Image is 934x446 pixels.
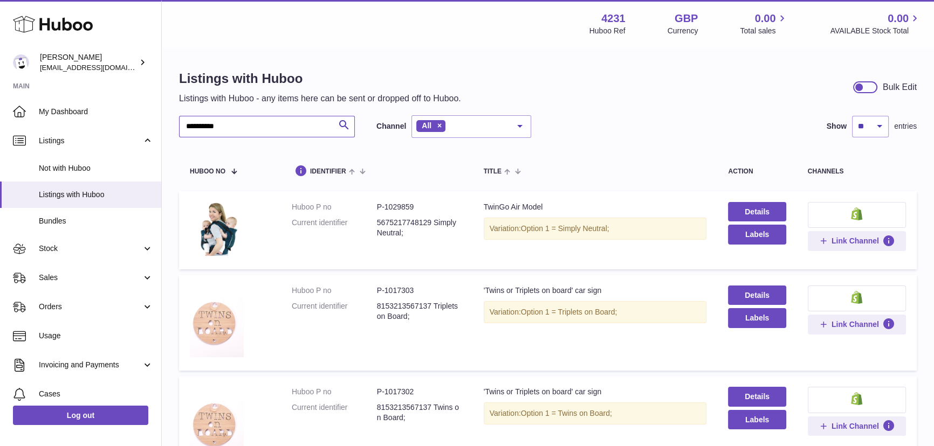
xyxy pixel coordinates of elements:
[39,190,153,200] span: Listings with Huboo
[484,301,707,323] div: Variation:
[292,387,377,397] dt: Huboo P no
[484,202,707,212] div: TwinGo Air Model
[484,218,707,240] div: Variation:
[808,416,906,436] button: Link Channel
[190,168,225,175] span: Huboo no
[377,285,462,296] dd: P-1017303
[521,409,612,417] span: Option 1 = Twins on Board;
[589,26,626,36] div: Huboo Ref
[292,218,377,238] dt: Current identifier
[377,387,462,397] dd: P-1017302
[292,285,377,296] dt: Huboo P no
[377,202,462,212] dd: P-1029859
[755,11,776,26] span: 0.00
[190,285,244,357] img: 'Twins or Triplets on board' car sign
[39,302,142,312] span: Orders
[39,163,153,173] span: Not with Huboo
[728,387,786,406] a: Details
[728,308,786,327] button: Labels
[808,231,906,250] button: Link Channel
[830,26,921,36] span: AVAILABLE Stock Total
[484,387,707,397] div: 'Twins or Triplets on board' car sign
[740,11,788,36] a: 0.00 Total sales
[484,402,707,424] div: Variation:
[728,410,786,429] button: Labels
[827,121,847,131] label: Show
[851,207,862,220] img: shopify-small.png
[668,26,698,36] div: Currency
[39,243,142,254] span: Stock
[832,319,879,329] span: Link Channel
[292,202,377,212] dt: Huboo P no
[728,225,786,244] button: Labels
[377,301,462,322] dd: 8153213567137 Triplets on Board;
[601,11,626,26] strong: 4231
[521,224,609,233] span: Option 1 = Simply Neutral;
[39,136,142,146] span: Listings
[13,54,29,71] img: internalAdmin-4231@internal.huboo.com
[883,81,917,93] div: Bulk Edit
[13,406,148,425] a: Log out
[40,52,137,73] div: [PERSON_NAME]
[894,121,917,131] span: entries
[808,168,906,175] div: channels
[39,331,153,341] span: Usage
[728,285,786,305] a: Details
[190,202,244,256] img: TwinGo Air Model
[179,70,461,87] h1: Listings with Huboo
[484,168,502,175] span: title
[377,218,462,238] dd: 5675217748129 Simply Neutral;
[422,121,431,130] span: All
[728,168,786,175] div: action
[40,63,159,72] span: [EMAIL_ADDRESS][DOMAIN_NAME]
[310,168,346,175] span: identifier
[39,216,153,226] span: Bundles
[292,402,377,423] dt: Current identifier
[39,273,142,283] span: Sales
[830,11,921,36] a: 0.00 AVAILABLE Stock Total
[39,389,153,399] span: Cases
[377,402,462,423] dd: 8153213567137 Twins on Board;
[675,11,698,26] strong: GBP
[521,308,617,316] span: Option 1 = Triplets on Board;
[728,202,786,221] a: Details
[179,93,461,104] p: Listings with Huboo - any items here can be sent or dropped off to Huboo.
[851,392,862,405] img: shopify-small.png
[484,285,707,296] div: 'Twins or Triplets on board' car sign
[39,107,153,117] span: My Dashboard
[808,315,906,334] button: Link Channel
[851,291,862,304] img: shopify-small.png
[832,236,879,246] span: Link Channel
[888,11,909,26] span: 0.00
[39,360,142,370] span: Invoicing and Payments
[832,421,879,431] span: Link Channel
[292,301,377,322] dt: Current identifier
[740,26,788,36] span: Total sales
[376,121,406,131] label: Channel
